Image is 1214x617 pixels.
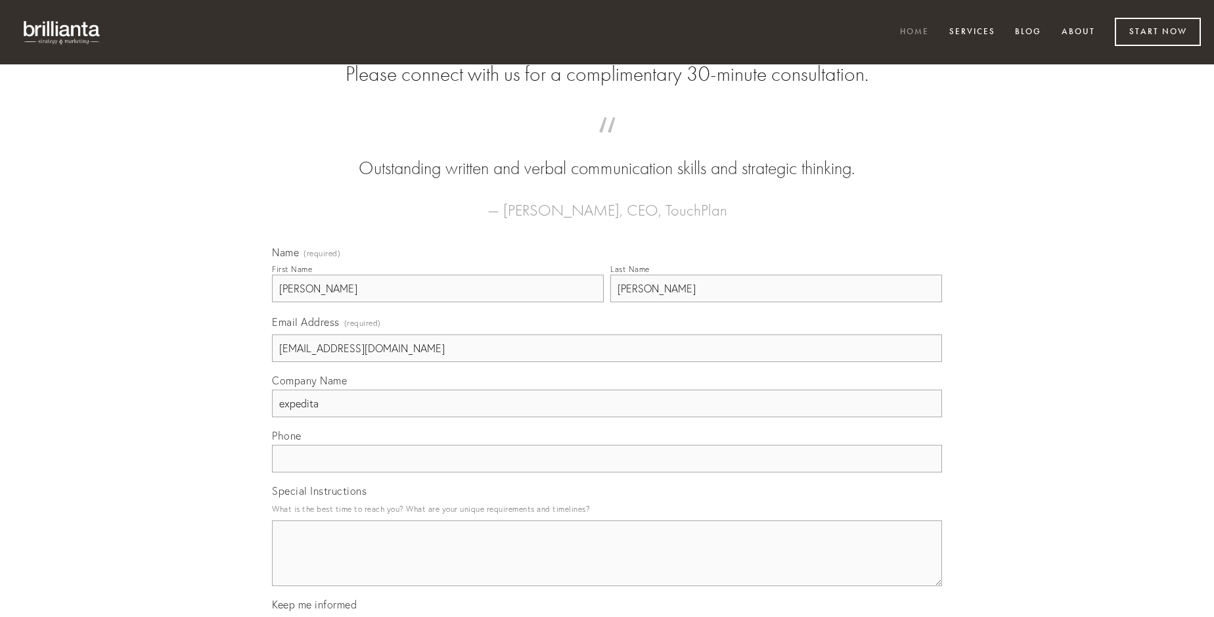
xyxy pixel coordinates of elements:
[272,429,302,442] span: Phone
[303,250,340,258] span: (required)
[272,500,942,518] p: What is the best time to reach you? What are your unique requirements and timelines?
[1115,18,1201,46] a: Start Now
[891,22,937,43] a: Home
[272,374,347,387] span: Company Name
[272,484,367,497] span: Special Instructions
[272,264,312,274] div: First Name
[293,181,921,223] figcaption: — [PERSON_NAME], CEO, TouchPlan
[272,315,340,329] span: Email Address
[1006,22,1050,43] a: Blog
[13,13,112,51] img: brillianta - research, strategy, marketing
[272,62,942,87] h2: Please connect with us for a complimentary 30-minute consultation.
[272,598,357,611] span: Keep me informed
[293,130,921,156] span: “
[272,246,299,259] span: Name
[293,130,921,181] blockquote: Outstanding written and verbal communication skills and strategic thinking.
[1053,22,1104,43] a: About
[344,314,381,332] span: (required)
[610,264,650,274] div: Last Name
[941,22,1004,43] a: Services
